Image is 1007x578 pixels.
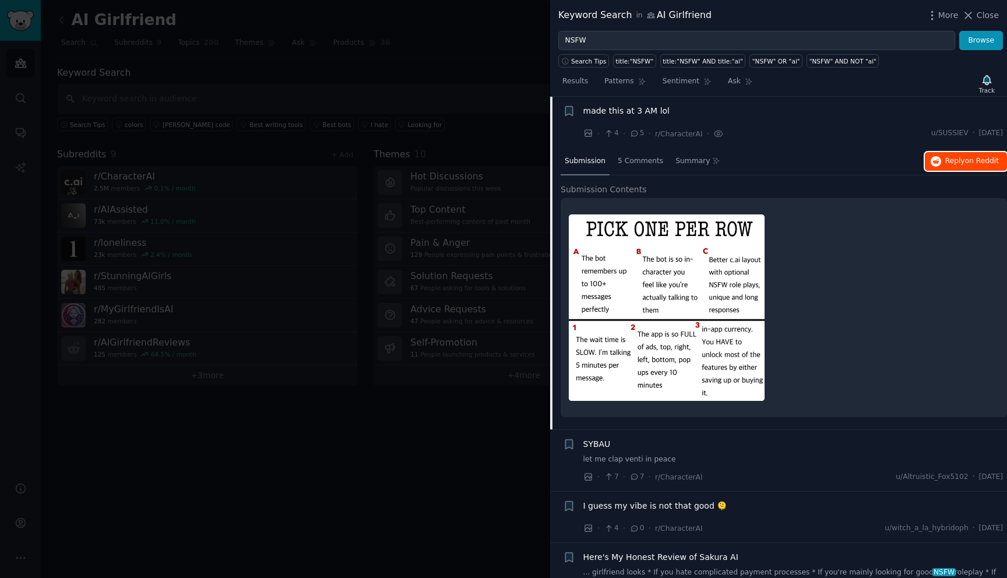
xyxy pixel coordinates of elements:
[629,523,644,534] span: 0
[649,522,651,534] span: ·
[649,471,651,483] span: ·
[629,472,644,482] span: 7
[945,156,999,167] span: Reply
[724,72,757,96] a: Ask
[600,72,650,96] a: Patterns
[979,472,1003,482] span: [DATE]
[973,128,975,139] span: ·
[583,454,1004,465] a: let me clap venti in peace
[655,473,703,481] span: r/CharacterAI
[979,86,995,94] div: Track
[558,8,712,23] div: Keyword Search AI Girlfriend
[616,57,654,65] div: title:"NSFW"
[623,128,625,140] span: ·
[618,156,663,167] span: 5 Comments
[583,105,670,117] a: made this at 3 AM lol
[973,523,975,534] span: ·
[807,54,879,68] a: "NSFW" AND NOT "ai"
[597,522,600,534] span: ·
[707,128,709,140] span: ·
[896,472,968,482] span: u/Altruistic_Fox5102
[561,184,647,196] span: Submission Contents
[558,54,609,68] button: Search Tips
[975,72,999,96] button: Track
[571,57,607,65] span: Search Tips
[932,568,956,576] span: NSFW
[752,57,800,65] div: "NSFW" OR "ai"
[675,156,710,167] span: Summary
[569,214,765,401] img: made this at 3 AM lol
[597,471,600,483] span: ·
[562,76,588,87] span: Results
[558,72,592,96] a: Results
[636,10,642,21] span: in
[583,500,727,512] a: I guess my vibe is not that good 🫠
[979,128,1003,139] span: [DATE]
[623,522,625,534] span: ·
[977,9,999,22] span: Close
[613,54,656,68] a: title:"NSFW"
[623,471,625,483] span: ·
[728,76,741,87] span: Ask
[565,156,605,167] span: Submission
[959,31,1003,51] button: Browse
[649,128,651,140] span: ·
[604,128,618,139] span: 4
[979,523,1003,534] span: [DATE]
[965,157,999,165] span: on Reddit
[604,76,633,87] span: Patterns
[604,523,618,534] span: 4
[931,128,969,139] span: u/SUSSIEV
[597,128,600,140] span: ·
[659,72,716,96] a: Sentiment
[749,54,802,68] a: "NSFW" OR "ai"
[655,130,703,138] span: r/CharacterAI
[962,9,999,22] button: Close
[604,472,618,482] span: 7
[973,472,975,482] span: ·
[885,523,968,534] span: u/witch_a_la_hybridoph
[655,524,703,533] span: r/CharacterAI
[925,152,1007,171] button: Replyon Reddit
[583,551,738,563] a: Here's My Honest Review of Sakura AI
[809,57,876,65] div: "NSFW" AND NOT "ai"
[629,128,644,139] span: 5
[558,31,955,51] input: Try a keyword related to your business
[583,438,611,450] a: SYBAU
[926,9,959,22] button: More
[663,57,743,65] div: title:"NSFW" AND title:"ai"
[663,76,699,87] span: Sentiment
[938,9,959,22] span: More
[660,54,746,68] a: title:"NSFW" AND title:"ai"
